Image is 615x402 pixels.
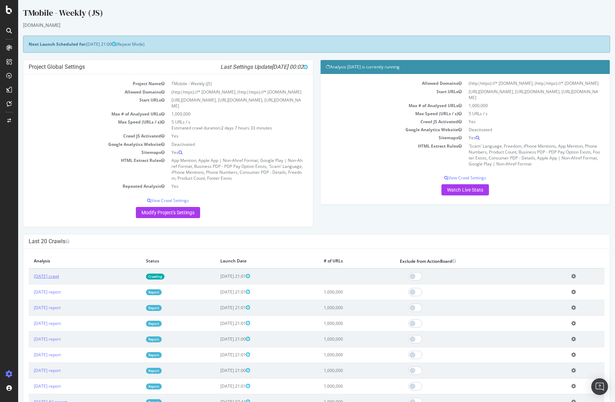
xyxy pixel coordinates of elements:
span: [DATE] 21:01 [202,305,232,311]
td: Sitemaps [10,148,150,156]
td: Yes [150,182,289,190]
td: Yes [447,134,586,142]
p: View Crawl Settings [10,198,290,203]
td: Max Speed (URLs / s) [308,110,447,118]
td: [URL][DOMAIN_NAME], [URL][DOMAIN_NAME], [URL][DOMAIN_NAME] [150,96,289,110]
span: [DATE] 21:00 [202,336,232,342]
span: [DATE] 21:01 [202,289,232,295]
td: 1,000,000 [300,300,376,315]
td: Deactivated [150,140,289,148]
a: [DATE] report [16,305,43,311]
a: Watch Live Stats [423,184,471,195]
a: Report [128,352,144,358]
td: HTML Extract Rules [10,156,150,183]
td: Google Analytics Website [10,140,150,148]
a: [DATE] report [16,367,43,373]
i: Last Settings Update [202,64,290,70]
a: [DATE] crawl [16,273,41,279]
td: (http|https)://*.[DOMAIN_NAME], (http|https)://*.[DOMAIN_NAME] [447,79,586,87]
a: Report [128,336,144,342]
a: Report [128,289,144,295]
h4: Project Global Settings [10,64,290,70]
td: Crawl JS Activated [308,118,447,126]
th: Analysis [10,254,123,268]
div: Open Intercom Messenger [591,378,608,395]
td: Max # of Analysed URLs [308,102,447,110]
td: Yes [150,148,289,156]
td: Start URLs [308,88,447,102]
td: Max # of Analysed URLs [10,110,150,118]
span: [DATE] 21:01 [202,320,232,326]
span: [DATE] 21:01 [202,352,232,358]
a: [DATE] report [16,289,43,295]
strong: Next Launch Scheduled for: [10,41,68,47]
th: # of URLs [300,254,376,268]
td: 'Scam' Language, Freedom, iPhone Mentions, App Mention, Phone Numbers, Product Count, Business PD... [447,142,586,168]
a: Report [128,384,144,389]
td: Crawl JS Activated [10,132,150,140]
td: 1,000,000 [300,378,376,394]
a: [DATE] report [16,320,43,326]
td: Repeated Analysis [10,182,150,190]
th: Exclude from ActionBoard [376,254,548,268]
div: [DOMAIN_NAME] [5,22,592,29]
td: 1,000,000 [300,363,376,378]
a: Report [128,305,144,311]
th: Launch Date [197,254,300,268]
td: 1,000,000 [300,315,376,331]
h4: Last 20 Crawls [10,238,586,245]
td: 1,000,000 [300,284,376,300]
a: Crawling [128,274,146,280]
td: 1,000,000 [447,102,586,110]
span: 2 days 7 hours 33 minutes [203,125,254,131]
a: Report [128,321,144,327]
td: Yes [447,118,586,126]
p: View Crawl Settings [308,175,587,181]
td: Yes [150,132,289,140]
span: [DATE] 21:00 [68,41,98,47]
span: [DATE] 21:01 [202,273,232,279]
td: Start URLs [10,96,150,110]
a: [DATE] report [16,336,43,342]
a: Modify Project's Settings [118,207,182,218]
h4: Analysis [DATE] is currently running [308,64,587,70]
td: 1,000,000 [300,331,376,347]
td: Project Name [10,80,150,88]
td: 5 URLs / s Estimated crawl duration: [150,118,289,132]
td: 1,000,000 [300,347,376,363]
td: Google Analytics Website [308,126,447,134]
td: Deactivated [447,126,586,134]
a: [DATE] report [16,352,43,358]
td: Sitemaps [308,134,447,142]
div: (Repeat Mode) [5,36,592,53]
a: Report [128,368,144,374]
th: Status [123,254,197,268]
td: HTML Extract Rules [308,142,447,168]
td: 5 URLs / s [447,110,586,118]
td: [URL][DOMAIN_NAME], [URL][DOMAIN_NAME], [URL][DOMAIN_NAME] [447,88,586,102]
td: (http|https)://*.[DOMAIN_NAME], (http|https)://*.[DOMAIN_NAME] [150,88,289,96]
span: [DATE] 00:02 [254,64,290,70]
a: [DATE] report [16,383,43,389]
td: 1,000,000 [150,110,289,118]
td: Allowed Domains [308,79,447,87]
td: App Mention, Apple App | Non-Ahref Format, Google Play | Non-Ahref Format, Business PDP - PDP Pay... [150,156,289,183]
td: TMobile - Weekly (JS) [150,80,289,88]
span: [DATE] 21:01 [202,383,232,389]
span: [DATE] 21:00 [202,367,232,373]
td: Max Speed (URLs / s) [10,118,150,132]
td: Allowed Domains [10,88,150,96]
div: TMobile - Weekly (JS) [5,7,592,22]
